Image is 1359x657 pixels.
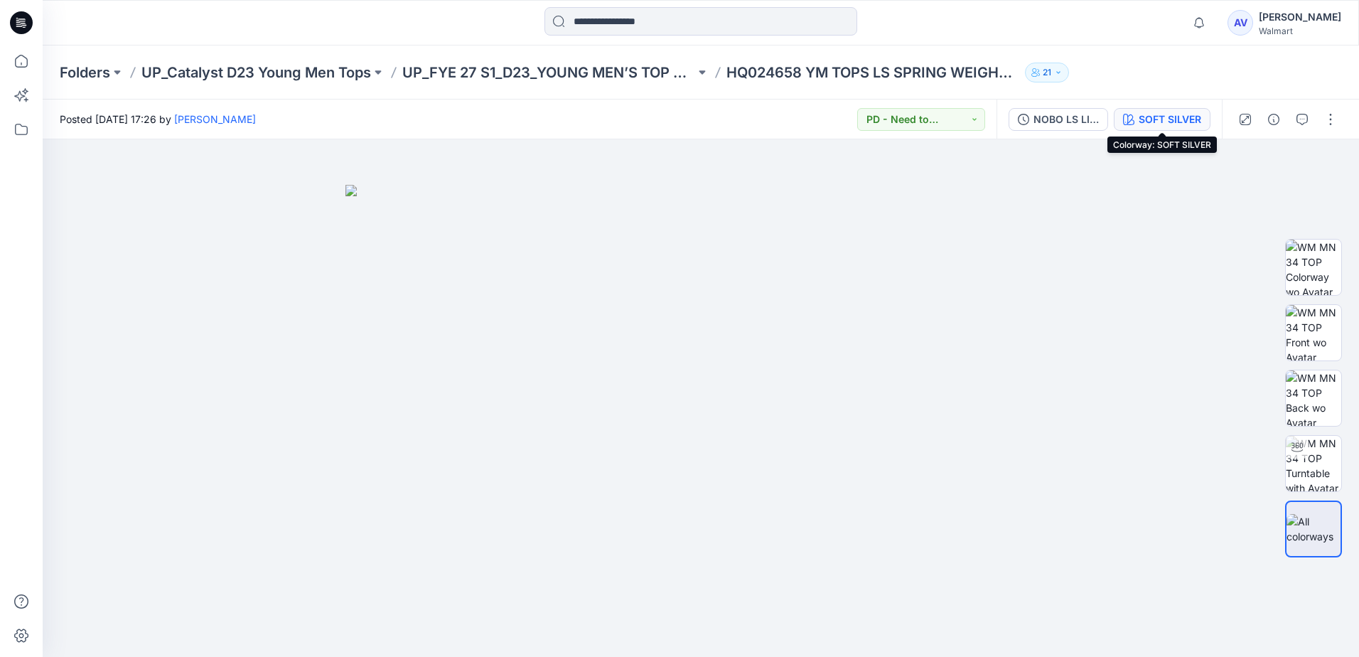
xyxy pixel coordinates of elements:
[1259,9,1341,26] div: [PERSON_NAME]
[1033,112,1099,127] div: NOBO LS LIGHTWEIGHT SHIRT
[1286,240,1341,295] img: WM MN 34 TOP Colorway wo Avatar
[1009,108,1108,131] button: NOBO LS LIGHTWEIGHT SHIRT
[1286,370,1341,426] img: WM MN 34 TOP Back wo Avatar
[726,63,1019,82] p: HQ024658 YM TOPS LS SPRING WEIGHT SHIRT
[345,185,1056,657] img: eyJhbGciOiJIUzI1NiIsImtpZCI6IjAiLCJzbHQiOiJzZXMiLCJ0eXAiOiJKV1QifQ.eyJkYXRhIjp7InR5cGUiOiJzdG9yYW...
[1286,305,1341,360] img: WM MN 34 TOP Front wo Avatar
[141,63,371,82] a: UP_Catalyst D23 Young Men Tops
[1259,26,1341,36] div: Walmart
[1286,436,1341,491] img: WM MN 34 TOP Turntable with Avatar
[174,113,256,125] a: [PERSON_NAME]
[1043,65,1051,80] p: 21
[1262,108,1285,131] button: Details
[1114,108,1210,131] button: SOFT SILVER
[60,63,110,82] a: Folders
[1139,112,1201,127] div: SOFT SILVER
[1025,63,1069,82] button: 21
[1287,514,1341,544] img: All colorways
[60,112,256,127] span: Posted [DATE] 17:26 by
[402,63,695,82] a: UP_FYE 27 S1_D23_YOUNG MEN’S TOP CATALYST
[1228,10,1253,36] div: AV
